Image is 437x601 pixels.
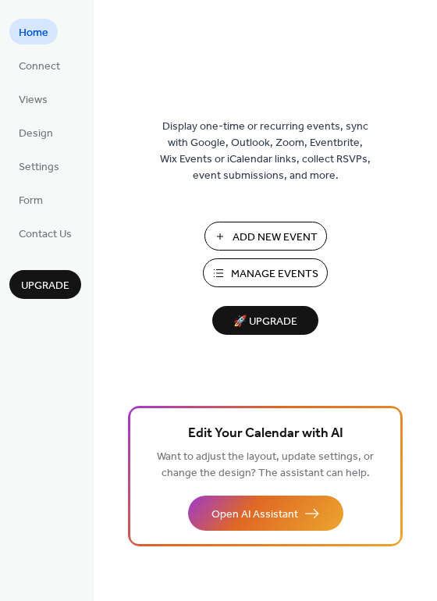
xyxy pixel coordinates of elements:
[9,220,81,246] a: Contact Us
[19,226,72,243] span: Contact Us
[211,507,298,523] span: Open AI Assistant
[9,19,58,44] a: Home
[9,86,57,112] a: Views
[9,153,69,179] a: Settings
[21,278,69,294] span: Upgrade
[9,270,81,299] button: Upgrade
[9,187,52,212] a: Form
[9,52,69,78] a: Connect
[222,311,309,333] span: 🚀 Upgrade
[188,423,343,445] span: Edit Your Calendar with AI
[188,496,343,531] button: Open AI Assistant
[19,25,48,41] span: Home
[233,229,318,246] span: Add New Event
[19,59,60,75] span: Connect
[203,258,328,287] button: Manage Events
[231,266,318,283] span: Manage Events
[19,193,43,209] span: Form
[160,119,371,184] span: Display one-time or recurring events, sync with Google, Outlook, Zoom, Eventbrite, Wix Events or ...
[157,446,374,484] span: Want to adjust the layout, update settings, or change the design? The assistant can help.
[9,119,62,145] a: Design
[19,92,48,108] span: Views
[212,306,318,335] button: 🚀 Upgrade
[19,159,59,176] span: Settings
[19,126,53,142] span: Design
[204,222,327,251] button: Add New Event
